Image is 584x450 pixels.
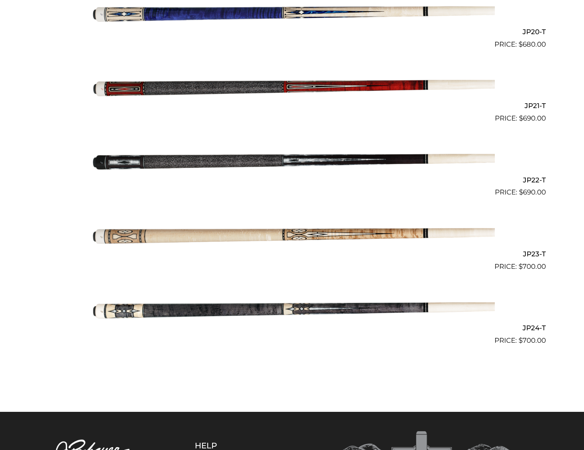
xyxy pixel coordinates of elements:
[38,246,546,261] h2: JP23-T
[89,201,495,268] img: JP23-T
[38,98,546,113] h2: JP21-T
[519,40,546,48] bdi: 680.00
[519,114,523,122] span: $
[519,336,523,344] span: $
[38,201,546,272] a: JP23-T $700.00
[38,172,546,187] h2: JP22-T
[38,275,546,346] a: JP24-T $700.00
[519,262,546,270] bdi: 700.00
[38,24,546,39] h2: JP20-T
[519,336,546,344] bdi: 700.00
[89,127,495,194] img: JP22-T
[519,188,523,196] span: $
[519,262,523,270] span: $
[519,114,546,122] bdi: 690.00
[519,40,523,48] span: $
[38,127,546,198] a: JP22-T $690.00
[38,321,546,335] h2: JP24-T
[38,53,546,124] a: JP21-T $690.00
[89,53,495,121] img: JP21-T
[89,275,495,343] img: JP24-T
[519,188,546,196] bdi: 690.00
